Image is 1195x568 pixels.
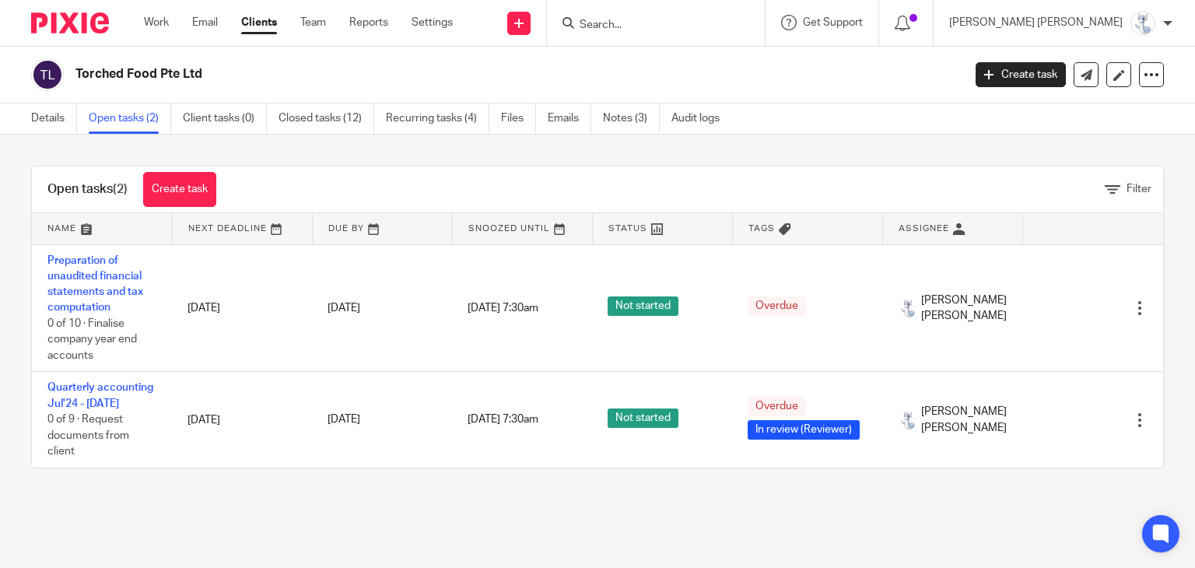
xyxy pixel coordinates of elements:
span: 0 of 10 · Finalise company year end accounts [47,318,137,361]
a: Notes (3) [603,103,660,134]
span: Overdue [748,296,806,316]
span: Snoozed Until [468,224,550,233]
img: Pixie [31,12,109,33]
a: Create task [143,172,216,207]
td: [DATE] [172,372,312,468]
a: Settings [412,15,453,30]
a: Create task [976,62,1066,87]
span: In review (Reviewer) [748,420,860,440]
a: Files [501,103,536,134]
span: [DATE] [328,303,360,314]
input: Search [578,19,718,33]
td: [DATE] [172,244,312,372]
span: Get Support [803,17,863,28]
span: Status [608,224,647,233]
p: [PERSON_NAME] [PERSON_NAME] [949,15,1123,30]
span: Overdue [748,397,806,416]
a: Email [192,15,218,30]
span: (2) [113,183,128,195]
a: Emails [548,103,591,134]
a: Closed tasks (12) [279,103,374,134]
a: Clients [241,15,277,30]
a: Audit logs [671,103,731,134]
a: Work [144,15,169,30]
span: [DATE] 7:30am [468,303,538,314]
span: Filter [1127,184,1151,195]
h2: Torched Food Pte Ltd [75,66,777,82]
span: [DATE] 7:30am [468,415,538,426]
img: images.jfif [899,411,917,430]
img: images.jfif [899,299,917,317]
span: Tags [748,224,775,233]
img: images.jfif [1130,11,1155,36]
a: Reports [349,15,388,30]
a: Preparation of unaudited financial statements and tax computation [47,255,143,314]
span: Not started [608,296,678,316]
a: Client tasks (0) [183,103,267,134]
a: Open tasks (2) [89,103,171,134]
span: [PERSON_NAME] [PERSON_NAME] [921,404,1008,436]
span: Not started [608,408,678,428]
span: [PERSON_NAME] [PERSON_NAME] [921,293,1008,324]
h1: Open tasks [47,181,128,198]
span: [DATE] [328,415,360,426]
a: Quarterly accounting Jul'24 - [DATE] [47,382,153,408]
a: Team [300,15,326,30]
img: svg%3E [31,58,64,91]
a: Details [31,103,77,134]
a: Recurring tasks (4) [386,103,489,134]
span: 0 of 9 · Request documents from client [47,414,129,457]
